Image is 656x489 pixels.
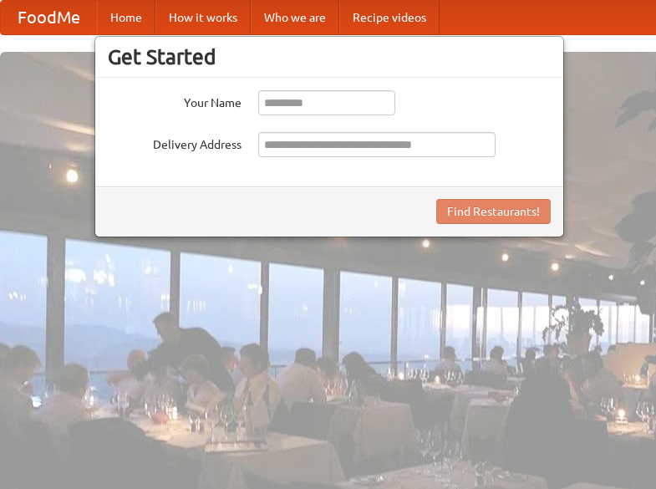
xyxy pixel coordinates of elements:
[339,1,440,34] a: Recipe videos
[251,1,339,34] a: Who we are
[108,132,242,153] label: Delivery Address
[155,1,251,34] a: How it works
[436,199,551,224] button: Find Restaurants!
[108,44,551,69] h3: Get Started
[97,1,155,34] a: Home
[1,1,97,34] a: FoodMe
[108,90,242,111] label: Your Name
